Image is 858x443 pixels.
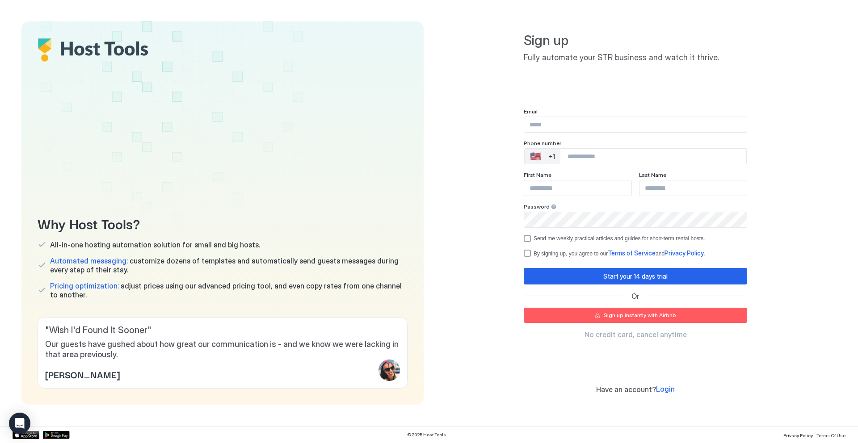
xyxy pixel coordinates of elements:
[524,235,747,242] div: optOut
[631,292,639,301] span: Or
[604,311,676,319] div: Sign up instantly with Airbnb
[524,117,747,132] input: Input Field
[534,249,747,257] div: By signing up, you agree to our and .
[783,433,813,438] span: Privacy Policy
[560,148,746,164] input: Phone Number input
[524,308,747,323] button: Sign up instantly with Airbnb
[534,235,747,242] div: Send me weekly practical articles and guides for short-term rental hosts.
[524,212,747,227] input: Input Field
[656,384,675,393] span: Login
[524,203,550,210] span: Password
[43,431,70,439] a: Google Play Store
[656,384,675,394] a: Login
[524,32,747,49] span: Sign up
[639,171,666,178] span: Last Name
[603,272,668,281] div: Start your 14 days trial
[524,140,561,146] span: Phone number
[783,430,813,439] a: Privacy Policy
[524,53,747,63] span: Fully automate your STR business and watch it thrive.
[379,359,400,381] div: profile
[407,432,446,438] span: © 2025 Host Tools
[608,249,656,257] span: Terms of Service
[665,249,704,257] span: Privacy Policy
[50,281,408,299] span: adjust prices using our advanced pricing tool, and even copy rates from one channel to another.
[816,433,845,438] span: Terms Of Use
[524,108,538,115] span: Email
[608,250,656,257] a: Terms of Service
[524,268,747,284] button: Start your 14 days trial
[549,153,555,161] div: +1
[596,385,656,394] span: Have an account?
[13,431,39,439] a: App Store
[45,368,120,381] span: [PERSON_NAME]
[524,180,631,196] input: Input Field
[816,430,845,439] a: Terms Of Use
[38,213,408,233] span: Why Host Tools?
[50,256,128,265] span: Automated messaging:
[525,149,560,164] div: Countries button
[9,413,30,434] div: Open Intercom Messenger
[524,171,551,178] span: First Name
[50,240,260,249] span: All-in-one hosting automation solution for small and big hosts.
[530,151,541,162] div: 🇺🇸
[639,180,747,196] input: Input Field
[45,325,400,336] span: " Wish I'd Found It Sooner "
[665,250,704,257] a: Privacy Policy
[524,249,747,257] div: termsPrivacy
[45,339,400,359] span: Our guests have gushed about how great our communication is - and we know we were lacking in that...
[50,256,408,274] span: customize dozens of templates and automatically send guests messages during every step of their s...
[50,281,119,290] span: Pricing optimization:
[585,330,687,339] span: No credit card, cancel anytime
